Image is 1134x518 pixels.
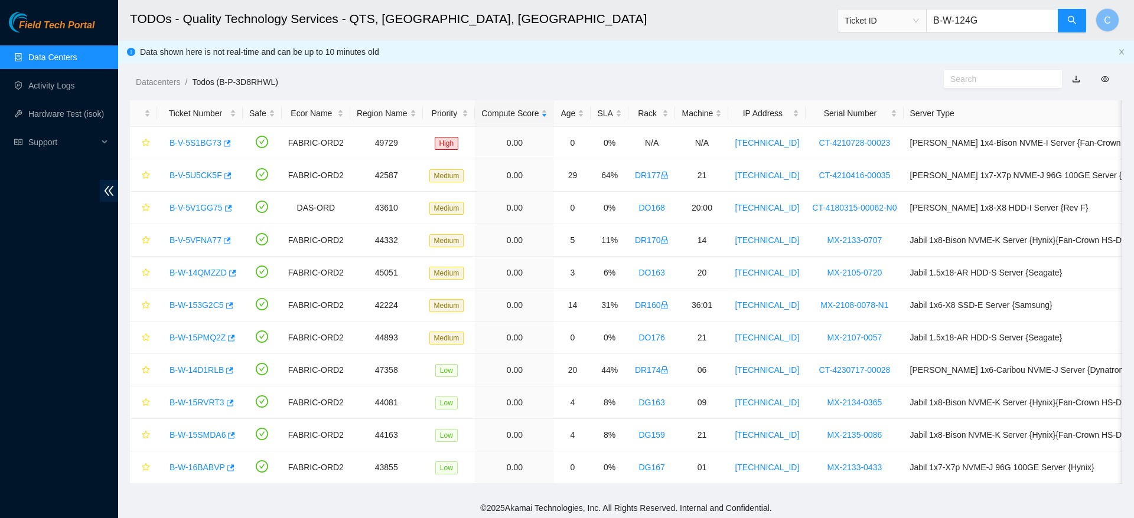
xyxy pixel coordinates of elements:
[820,300,888,310] a: MX-2108-0078-N1
[28,109,104,119] a: Hardware Test (isok)
[675,386,728,419] td: 09
[475,386,554,419] td: 0.00
[675,159,728,192] td: 21
[475,159,554,192] td: 0.00
[1063,70,1089,88] button: download
[282,289,350,322] td: FABRIC-ORD2
[14,138,22,146] span: read
[256,330,268,343] span: check-circle
[136,458,151,477] button: star
[350,451,423,484] td: 43855
[1104,13,1111,28] span: C
[282,257,350,289] td: FABRIC-ORD2
[554,419,591,451] td: 4
[136,198,151,217] button: star
[350,224,423,257] td: 44332
[170,365,224,375] a: B-W-14D1RLB
[827,398,882,407] a: MX-2134-0365
[735,430,799,440] a: [TECHNICAL_ID]
[9,21,94,37] a: Akamai TechnologiesField Tech Portal
[735,235,799,245] a: [TECHNICAL_ID]
[591,322,628,354] td: 0%
[170,463,225,472] a: B-W-16BABVP
[435,364,458,377] span: Low
[735,171,799,180] a: [TECHNICAL_ID]
[475,289,554,322] td: 0.00
[635,365,669,375] a: DR174lock
[827,333,882,342] a: MX-2107-0057
[735,268,799,277] a: [TECHNICAL_ID]
[350,419,423,451] td: 44163
[28,81,75,90] a: Activity Logs
[1067,15,1077,27] span: search
[660,236,669,244] span: lock
[429,202,464,215] span: Medium
[554,386,591,419] td: 4
[475,322,554,354] td: 0.00
[735,138,799,147] a: [TECHNICAL_ID]
[429,332,464,345] span: Medium
[282,386,350,419] td: FABRIC-ORD2
[142,171,150,181] span: star
[635,235,669,245] a: DR170lock
[282,224,350,257] td: FABRIC-ORD2
[475,354,554,386] td: 0.00
[475,419,554,451] td: 0.00
[142,268,150,278] span: star
[282,451,350,484] td: FABRIC-ORD2
[28,130,98,154] span: Support
[170,235,221,245] a: B-V-5VFNA77
[142,463,150,473] span: star
[142,431,150,440] span: star
[136,393,151,412] button: star
[350,354,423,386] td: 47358
[950,73,1046,86] input: Search
[429,267,464,280] span: Medium
[845,12,919,29] span: Ticket ID
[638,203,664,212] a: DO168
[142,236,150,245] span: star
[591,257,628,289] td: 6%
[136,296,151,314] button: star
[256,428,268,440] span: check-circle
[192,77,278,87] a: Todos (B-P-3D8RHWL)
[675,354,728,386] td: 06
[638,430,664,440] a: DG159
[256,265,268,278] span: check-circle
[185,77,187,87] span: /
[827,268,882,277] a: MX-2105-0720
[628,127,676,159] td: N/A
[638,333,664,342] a: DO176
[170,203,223,212] a: B-V-5V1GG75
[170,138,221,147] a: B-V-5S1BG73
[475,224,554,257] td: 0.00
[170,268,227,277] a: B-W-14QMZZD
[735,333,799,342] a: [TECHNICAL_ID]
[475,257,554,289] td: 0.00
[256,168,268,181] span: check-circle
[350,289,423,322] td: 42224
[554,159,591,192] td: 29
[256,201,268,213] span: check-circle
[819,138,891,147] a: CT-4210728-00023
[638,268,664,277] a: DO163
[735,463,799,472] a: [TECHNICAL_ID]
[170,171,222,180] a: B-V-5U5CK5F
[136,77,180,87] a: Datacenters
[554,354,591,386] td: 20
[827,235,882,245] a: MX-2133-0707
[350,257,423,289] td: 45051
[638,463,664,472] a: DG167
[827,463,882,472] a: MX-2133-0433
[282,159,350,192] td: FABRIC-ORD2
[475,451,554,484] td: 0.00
[660,366,669,374] span: lock
[256,395,268,408] span: check-circle
[350,159,423,192] td: 42587
[591,127,628,159] td: 0%
[1118,48,1125,56] button: close
[675,289,728,322] td: 36:01
[1058,9,1086,32] button: search
[591,451,628,484] td: 0%
[136,328,151,347] button: star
